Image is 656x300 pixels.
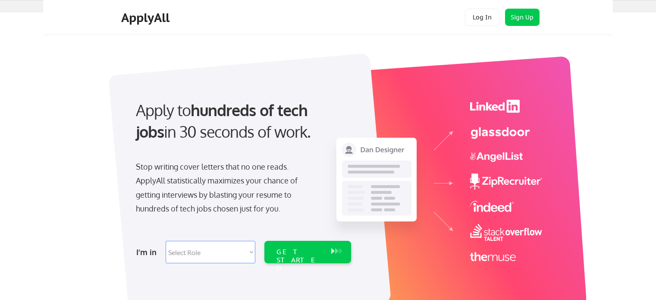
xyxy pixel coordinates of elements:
div: Apply to in 30 seconds of work. [136,99,348,143]
div: Stop writing cover letters that no one reads. ApplyAll statistically maximizes your chance of get... [136,160,313,216]
div: ApplyAll [121,10,172,25]
div: GET STARTED [276,248,323,273]
div: I'm in [136,245,160,259]
button: Sign Up [505,9,540,26]
button: Log In [465,9,499,26]
strong: hundreds of tech jobs [136,100,311,141]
